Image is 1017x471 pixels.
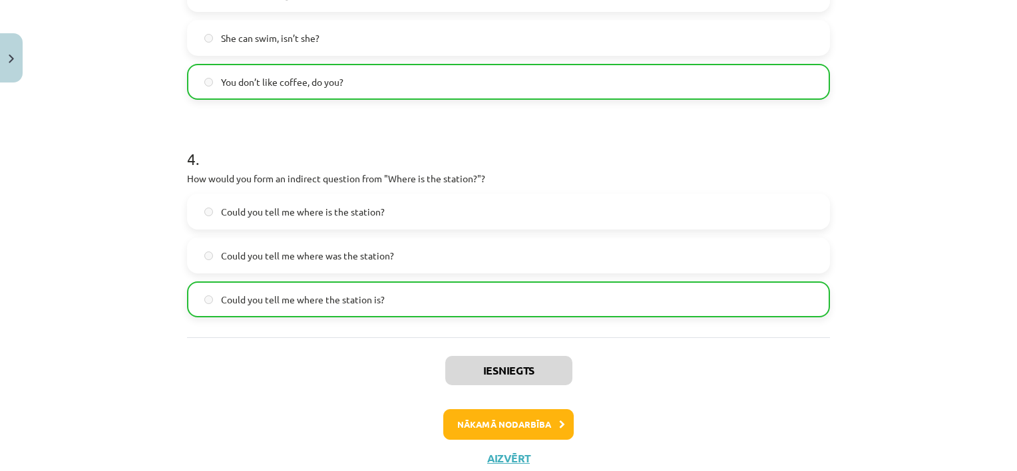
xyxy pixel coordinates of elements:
[204,295,213,304] input: Could you tell me where the station is?
[204,78,213,86] input: You don’t like coffee, do you?
[443,409,574,440] button: Nākamā nodarbība
[221,31,319,45] span: She can swim, isn’t she?
[483,452,534,465] button: Aizvērt
[187,172,830,186] p: How would you form an indirect question from "Where is the station?"?
[204,34,213,43] input: She can swim, isn’t she?
[445,356,572,385] button: Iesniegts
[204,251,213,260] input: Could you tell me where was the station?
[221,205,385,219] span: Could you tell me where is the station?
[221,293,385,307] span: Could you tell me where the station is?
[9,55,14,63] img: icon-close-lesson-0947bae3869378f0d4975bcd49f059093ad1ed9edebbc8119c70593378902aed.svg
[204,208,213,216] input: Could you tell me where is the station?
[187,126,830,168] h1: 4 .
[221,249,394,263] span: Could you tell me where was the station?
[221,75,343,89] span: You don’t like coffee, do you?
